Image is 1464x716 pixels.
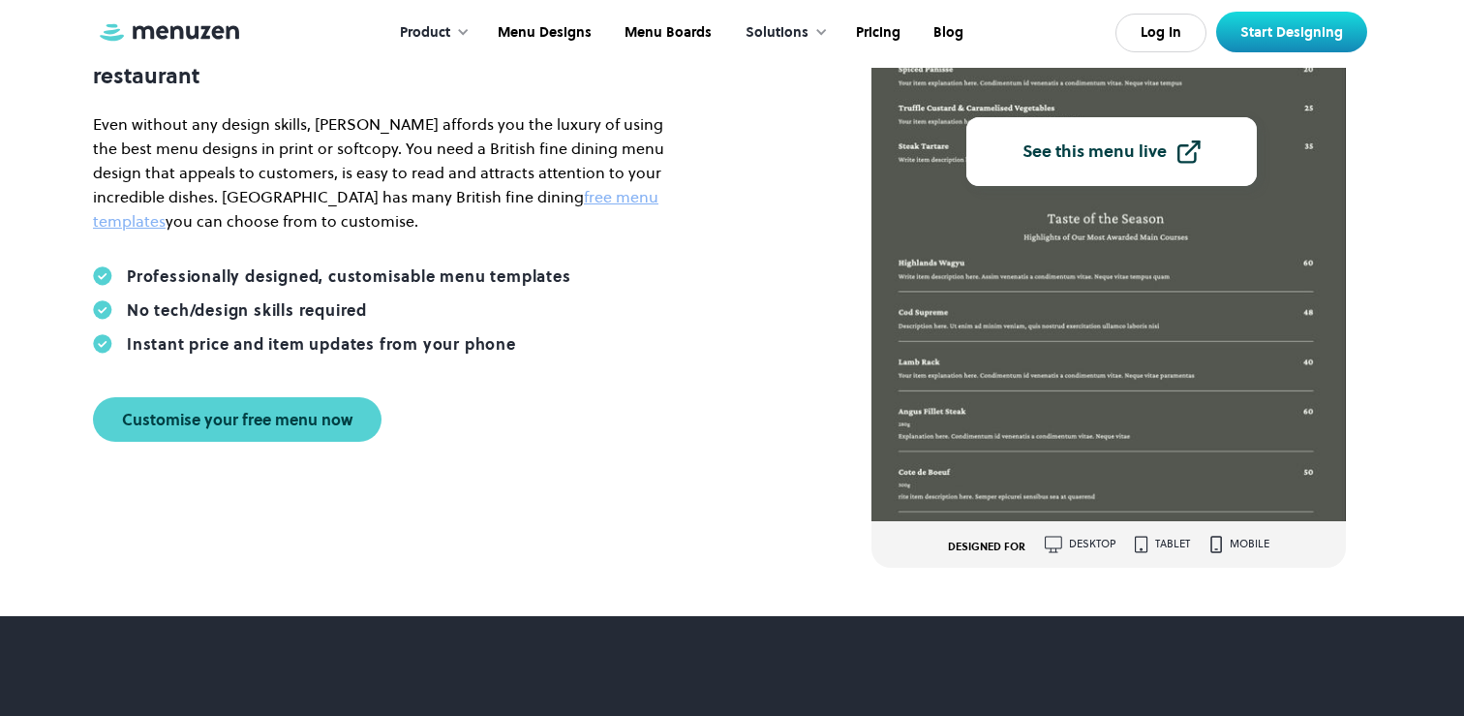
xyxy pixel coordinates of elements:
p: Even without any design skills, [PERSON_NAME] affords you the luxury of using the best menu desig... [93,112,674,233]
div: Customise your free menu now [122,412,352,427]
div: No tech/design skills required [127,300,367,320]
a: Customise your free menu now [93,397,381,442]
div: Product [381,3,479,63]
a: Log In [1115,14,1206,52]
div: mobile [1230,539,1269,549]
div: Product [400,22,450,44]
p: The elegant British fine dining menu template for your restaurant [93,38,674,89]
div: Instant price and item updates from your phone [127,334,516,354]
div: Solutions [746,22,808,44]
a: Pricing [838,3,915,63]
a: Menu Boards [606,3,726,63]
div: Professionally designed, customisable menu templates [127,266,571,286]
a: Blog [915,3,978,63]
div: See this menu live [1022,142,1167,160]
div: desktop [1069,539,1115,549]
a: free menu templates [93,186,658,232]
a: Menu Designs [479,3,606,63]
div: tablet [1155,539,1190,549]
a: See this menu live [966,117,1257,186]
a: Start Designing [1216,12,1367,52]
div: DESIGNED FOR [948,542,1025,553]
div: Solutions [726,3,838,63]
